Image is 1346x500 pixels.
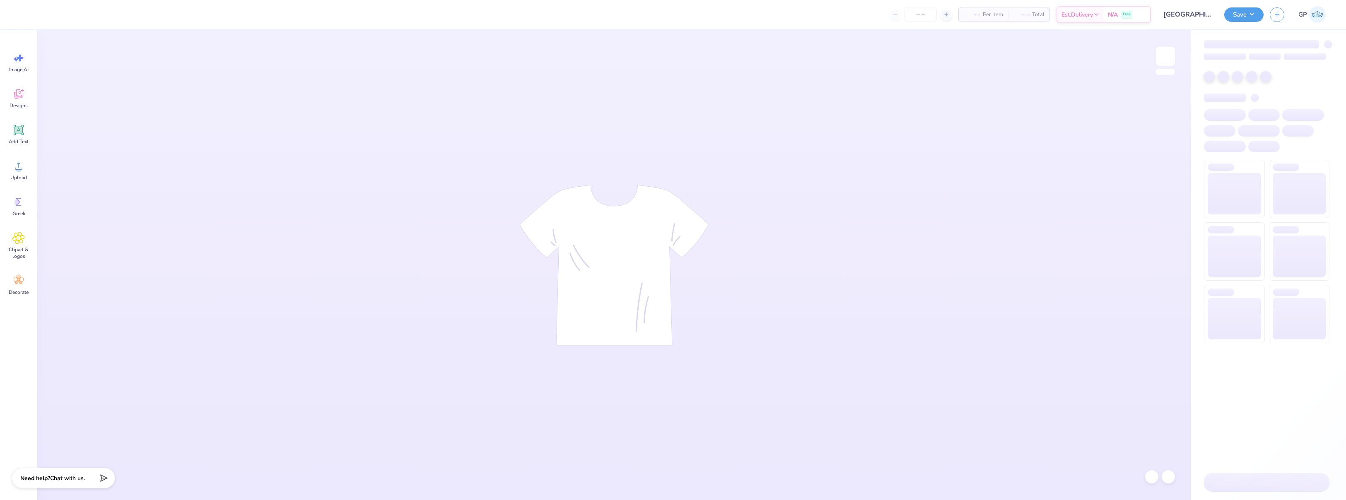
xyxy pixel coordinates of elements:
[1108,10,1118,19] span: N/A
[1298,10,1307,19] span: GP
[964,10,980,19] span: – –
[9,66,29,73] span: Image AI
[905,7,937,22] input: – –
[1157,6,1218,23] input: Untitled Design
[9,289,29,296] span: Decorate
[5,246,32,260] span: Clipart & logos
[12,210,25,217] span: Greek
[519,185,709,346] img: tee-skeleton.svg
[983,10,1003,19] span: Per Item
[1309,6,1326,23] img: Germaine Penalosa
[20,474,50,482] strong: Need help?
[1224,7,1264,22] button: Save
[10,102,28,109] span: Designs
[10,174,27,181] span: Upload
[1032,10,1044,19] span: Total
[1061,10,1093,19] span: Est. Delivery
[1295,6,1329,23] a: GP
[1013,10,1030,19] span: – –
[9,138,29,145] span: Add Text
[50,474,85,482] span: Chat with us.
[1123,12,1131,17] span: Free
